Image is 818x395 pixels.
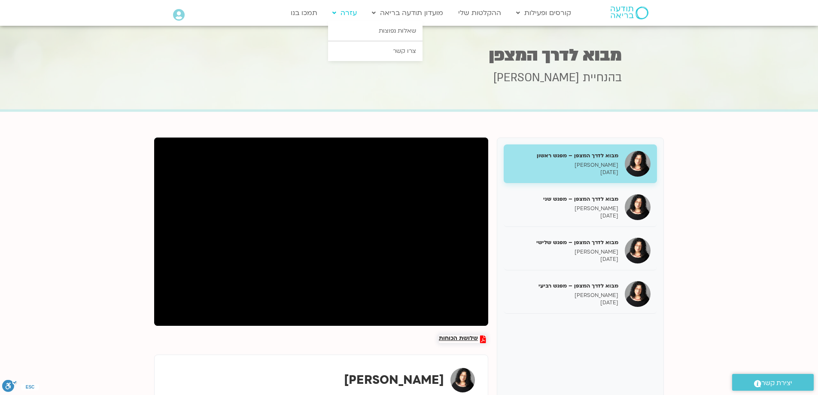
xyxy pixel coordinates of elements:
[625,151,651,177] img: מבוא לדרך המצפן – מפגש ראשון
[611,6,648,19] img: תודעה בריאה
[761,377,792,389] span: יצירת קשר
[368,5,447,21] a: מועדון תודעה בריאה
[512,5,575,21] a: קורסים ופעילות
[583,70,622,86] span: בהנחיית
[510,299,618,306] p: [DATE]
[439,335,478,343] span: שלושת הכוחות
[510,212,618,220] p: [DATE]
[625,238,651,263] img: מבוא לדרך המצפן – מפגש שלישי
[510,205,618,212] p: [PERSON_NAME]
[732,374,814,391] a: יצירת קשר
[510,282,618,290] h5: מבוא לדרך המצפן – מפגש רביעי
[510,169,618,176] p: [DATE]
[510,292,618,299] p: [PERSON_NAME]
[510,195,618,203] h5: מבוא לדרך המצפן – מפגש שני
[344,372,444,388] strong: [PERSON_NAME]
[454,5,505,21] a: ההקלטות שלי
[328,41,423,61] a: צרו קשר
[625,194,651,220] img: מבוא לדרך המצפן – מפגש שני
[197,47,622,64] h1: מבוא לדרך המצפן
[439,335,486,343] a: שלושת הכוחות
[328,5,361,21] a: עזרה
[510,239,618,246] h5: מבוא לדרך המצפן – מפגש שלישי
[510,256,618,263] p: [DATE]
[328,21,423,41] a: שאלות נפוצות
[510,248,618,256] p: [PERSON_NAME]
[286,5,322,21] a: תמכו בנו
[450,368,475,392] img: ארנינה קשתן
[625,281,651,307] img: מבוא לדרך המצפן – מפגש רביעי
[510,152,618,159] h5: מבוא לדרך המצפן – מפגש ראשון
[510,162,618,169] p: [PERSON_NAME]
